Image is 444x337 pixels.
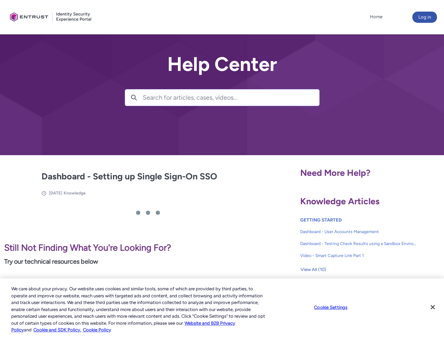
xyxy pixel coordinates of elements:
[33,327,81,332] a: Cookie and SDK Policy.
[300,252,417,259] span: Video - Smart Capture Link Part 1
[309,300,353,314] button: Cookie Settings
[11,285,266,333] div: We care about your privacy. Our website uses cookies and similar tools, some of which are provide...
[4,241,292,255] p: Still Not Finding What You're Looking For?
[300,238,417,250] a: Dashboard - Testing Check Results using a Sandbox Environment
[125,90,143,106] button: Search
[300,226,417,238] a: Dashboard - User Accounts Management
[300,250,417,262] a: Video - Smart Capture Link Part 1
[300,167,371,178] span: Need More Help?
[83,327,111,332] a: Cookie Policy
[49,191,62,196] span: [DATE]
[300,196,380,206] span: Knowledge Articles
[125,53,320,75] h2: Help Center
[301,264,326,275] span: View All (10)
[41,170,255,183] h2: Dashboard - Setting up Single Sign-On SSO
[4,257,292,266] p: Try our technical resources below
[300,264,327,275] button: View All (10)
[143,90,319,106] input: Search for articles, cases, videos...
[412,12,437,23] button: Log in
[425,299,440,315] button: Close
[368,12,384,22] a: Home
[300,229,417,235] span: Dashboard - User Accounts Management
[300,217,342,223] a: GETTING STARTED
[64,190,86,196] li: Knowledge
[300,240,417,247] span: Dashboard - Testing Check Results using a Sandbox Environment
